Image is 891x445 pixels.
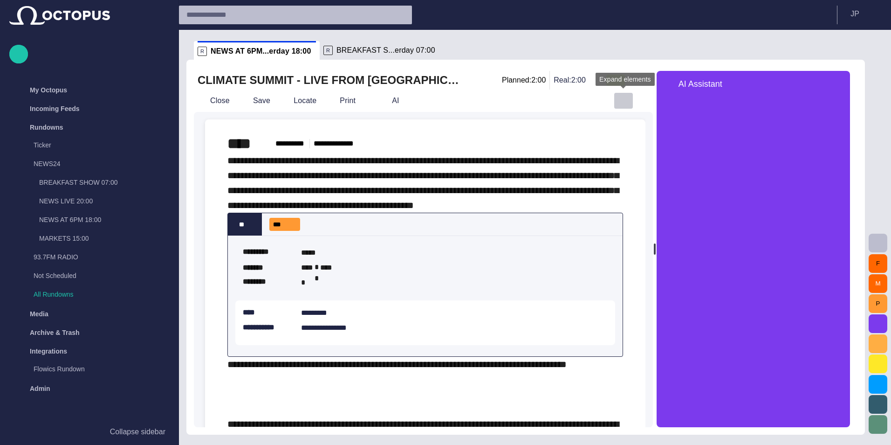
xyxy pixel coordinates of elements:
[39,178,169,187] p: BREAKFAST SHOW 07:00
[15,249,169,267] div: 93.7FM RADIO
[323,46,333,55] p: R
[194,92,233,109] button: Close
[211,47,311,56] span: NEWS AT 6PM...erday 18:00
[110,426,165,438] p: Collapse sidebar
[34,364,169,374] p: Flowics Rundown
[869,274,887,293] button: M
[34,252,169,262] p: 93.7FM RADIO
[323,92,372,109] button: Print
[237,92,274,109] button: Save
[657,97,850,427] iframe: AI Assistant
[198,73,465,88] h2: CLIMATE SUMMIT - LIVE FROM GENEVA
[30,384,50,393] p: Admin
[554,75,586,86] p: Real: 2:00
[21,174,169,193] div: BREAKFAST SHOW 07:00
[30,85,67,95] p: My Octopus
[21,193,169,211] div: NEWS LIVE 20:00
[194,41,320,60] div: RNEWS AT 6PM...erday 18:00
[9,81,169,398] ul: main menu
[34,271,151,280] p: Not Scheduled
[9,423,169,441] button: Collapse sidebar
[34,159,151,168] p: NEWS24
[9,305,169,323] div: Media
[30,328,80,337] p: Archive & Trash
[21,230,169,249] div: MARKETS 15:00
[869,254,887,273] button: F
[34,290,169,299] p: All Rundowns
[34,140,169,150] p: Ticker
[850,8,859,20] p: J P
[869,294,887,313] button: P
[39,215,169,224] p: NEWS AT 6PM 18:00
[39,234,169,243] p: MARKETS 15:00
[15,286,169,305] div: All Rundowns
[679,80,722,88] span: AI Assistant
[843,6,885,22] button: JP
[376,92,403,109] button: AI
[15,137,169,155] div: Ticker
[336,46,435,55] span: BREAKFAST S...erday 07:00
[198,47,207,56] p: R
[502,75,546,86] p: Planned: 2:00
[606,72,625,89] button: R
[599,75,651,84] span: Expand elements
[277,92,320,109] button: Locate
[320,41,445,60] div: RBREAKFAST S...erday 07:00
[15,361,169,379] div: Flowics Rundown
[30,104,80,113] p: Incoming Feeds
[39,196,169,206] p: NEWS LIVE 20:00
[30,347,67,356] p: Integrations
[9,6,110,25] img: Octopus News Room
[21,211,169,230] div: NEWS AT 6PM 18:00
[30,309,48,319] p: Media
[30,123,63,132] p: Rundowns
